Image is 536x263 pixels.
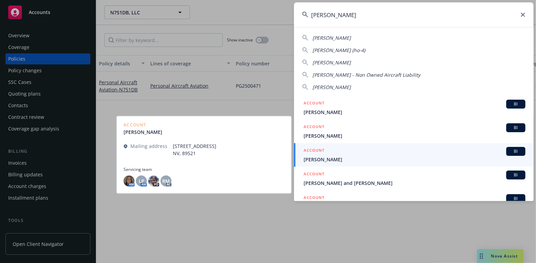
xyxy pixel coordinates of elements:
[304,194,324,202] h5: ACCOUNT
[509,148,523,154] span: BI
[304,171,324,179] h5: ACCOUNT
[304,147,324,155] h5: ACCOUNT
[509,196,523,202] span: BI
[294,167,534,190] a: ACCOUNTBI[PERSON_NAME] and [PERSON_NAME]
[509,172,523,178] span: BI
[509,125,523,131] span: BI
[294,120,534,143] a: ACCOUNTBI[PERSON_NAME]
[304,109,525,116] span: [PERSON_NAME]
[304,179,525,187] span: [PERSON_NAME] and [PERSON_NAME]
[294,2,534,27] input: Search...
[294,96,534,120] a: ACCOUNTBI[PERSON_NAME]
[312,72,420,78] span: [PERSON_NAME] - Non Owned Aircraft Liability
[312,84,351,90] span: [PERSON_NAME]
[312,59,351,66] span: [PERSON_NAME]
[294,190,534,214] a: ACCOUNTBI
[312,35,351,41] span: [PERSON_NAME]
[304,132,525,139] span: [PERSON_NAME]
[312,47,365,53] span: [PERSON_NAME] (ho-4)
[294,143,534,167] a: ACCOUNTBI[PERSON_NAME]
[509,101,523,107] span: BI
[304,156,525,163] span: [PERSON_NAME]
[304,100,324,108] h5: ACCOUNT
[304,123,324,131] h5: ACCOUNT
